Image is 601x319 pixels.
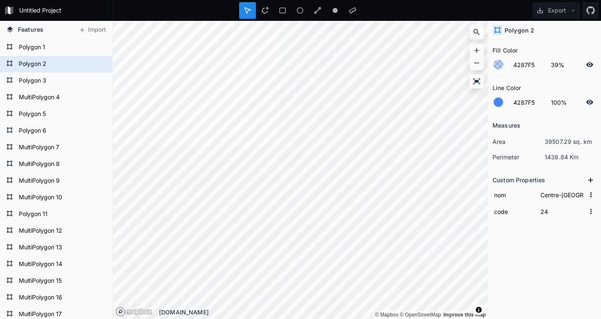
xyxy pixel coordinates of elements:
[492,173,545,186] h2: Custom Properties
[476,305,481,314] span: Toggle attribution
[74,23,110,37] button: Import
[545,137,597,146] dd: 39507.29 sq. km
[116,307,125,316] a: Mapbox logo
[532,2,580,19] button: Export
[492,205,535,218] input: Name
[492,188,535,201] input: Name
[159,308,488,316] div: [DOMAIN_NAME]
[400,312,441,318] a: OpenStreetMap
[18,25,43,34] span: Features
[505,26,534,35] h4: Polygon 2
[539,188,585,201] input: Empty
[116,307,152,316] a: Mapbox logo
[492,44,518,57] h2: Fill Color
[492,81,521,94] h2: Line Color
[474,305,484,315] button: Toggle attribution
[492,119,520,132] h2: Measures
[545,153,597,161] dd: 1438.84 Km
[539,205,585,218] input: Empty
[375,312,398,318] a: Mapbox
[492,137,545,146] dt: area
[443,312,486,318] a: Map feedback
[492,153,545,161] dt: perimeter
